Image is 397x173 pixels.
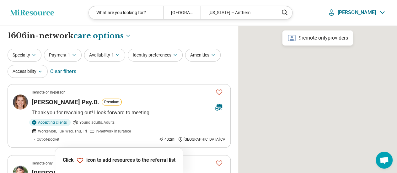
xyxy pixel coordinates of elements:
[32,98,99,106] h3: [PERSON_NAME] Psy.D.
[79,120,115,125] span: Young adults, Adults
[96,128,131,134] span: In-network insurance
[29,119,71,126] div: Accepting clients
[213,157,225,170] button: Favorite
[213,86,225,99] button: Favorite
[102,99,122,105] button: Premium
[8,30,131,41] h1: 1606 in-network
[38,128,87,134] span: Works Mon, Tue, Wed, Thu, Fri
[178,137,225,142] div: [GEOGRAPHIC_DATA] , CA
[111,52,114,58] span: 1
[8,49,41,62] button: Specialty
[63,157,175,164] p: Click icon to add resources to the referral list
[44,49,82,62] button: Payment1
[89,6,163,19] div: What are you looking for?
[163,6,201,19] div: [GEOGRAPHIC_DATA]
[73,30,124,41] span: care options
[201,6,275,19] div: [US_STATE] – Anthem
[376,152,393,169] div: Open chat
[73,30,131,41] button: Care options
[159,137,175,142] div: 402 mi
[282,30,353,46] div: 9 remote only providers
[84,49,125,62] button: Availability1
[32,160,53,166] p: Remote only
[37,137,59,142] span: Out-of-pocket
[50,64,76,79] div: Clear filters
[338,9,376,16] p: [PERSON_NAME]
[32,89,66,95] p: Remote or In-person
[68,52,70,58] span: 1
[32,109,225,116] p: Thank you for reaching out! I look forward to meeting.
[8,65,48,78] button: Accessibility
[185,49,221,62] button: Amenities
[128,49,183,62] button: Identity preferences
